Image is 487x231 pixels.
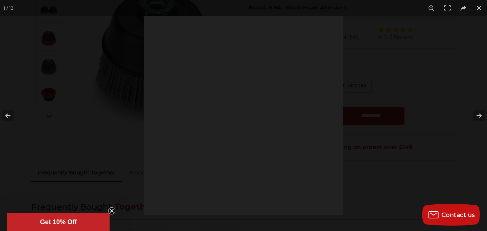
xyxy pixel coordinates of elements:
[462,98,487,134] button: Next (arrow right)
[108,207,115,214] button: Close teaser
[40,218,77,226] span: Get 10% Off
[7,213,110,231] div: Get 10% OffClose teaser
[422,204,480,226] button: Contact us
[442,212,475,218] span: Contact us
